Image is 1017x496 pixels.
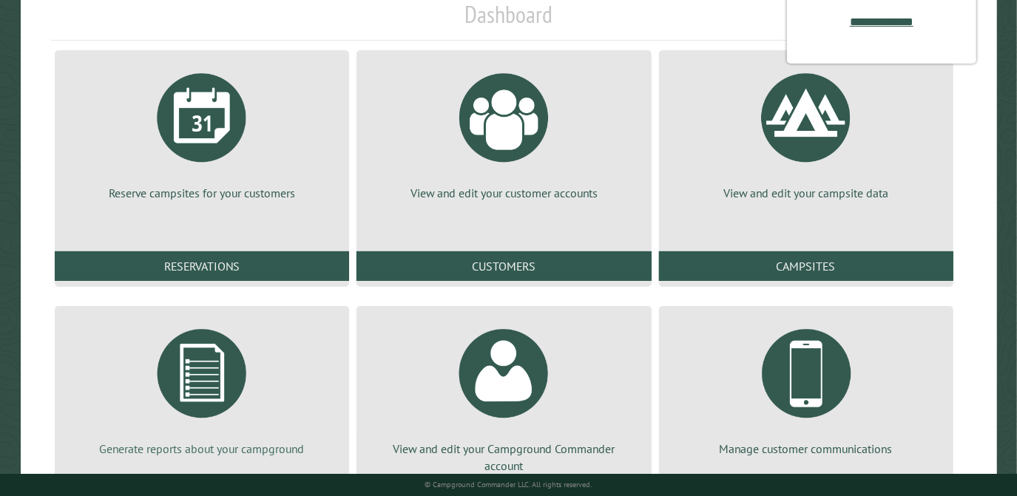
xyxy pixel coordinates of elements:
p: View and edit your Campground Commander account [374,441,633,474]
a: Campsites [659,251,953,281]
a: View and edit your campsite data [677,62,936,201]
small: © Campground Commander LLC. All rights reserved. [425,480,592,489]
a: Reserve campsites for your customers [72,62,331,201]
a: Manage customer communications [677,318,936,457]
a: View and edit your Campground Commander account [374,318,633,474]
p: Generate reports about your campground [72,441,331,457]
a: Customers [357,251,651,281]
a: View and edit your customer accounts [374,62,633,201]
p: Manage customer communications [677,441,936,457]
a: Reservations [55,251,349,281]
p: Reserve campsites for your customers [72,185,331,201]
p: View and edit your campsite data [677,185,936,201]
a: Generate reports about your campground [72,318,331,457]
p: View and edit your customer accounts [374,185,633,201]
